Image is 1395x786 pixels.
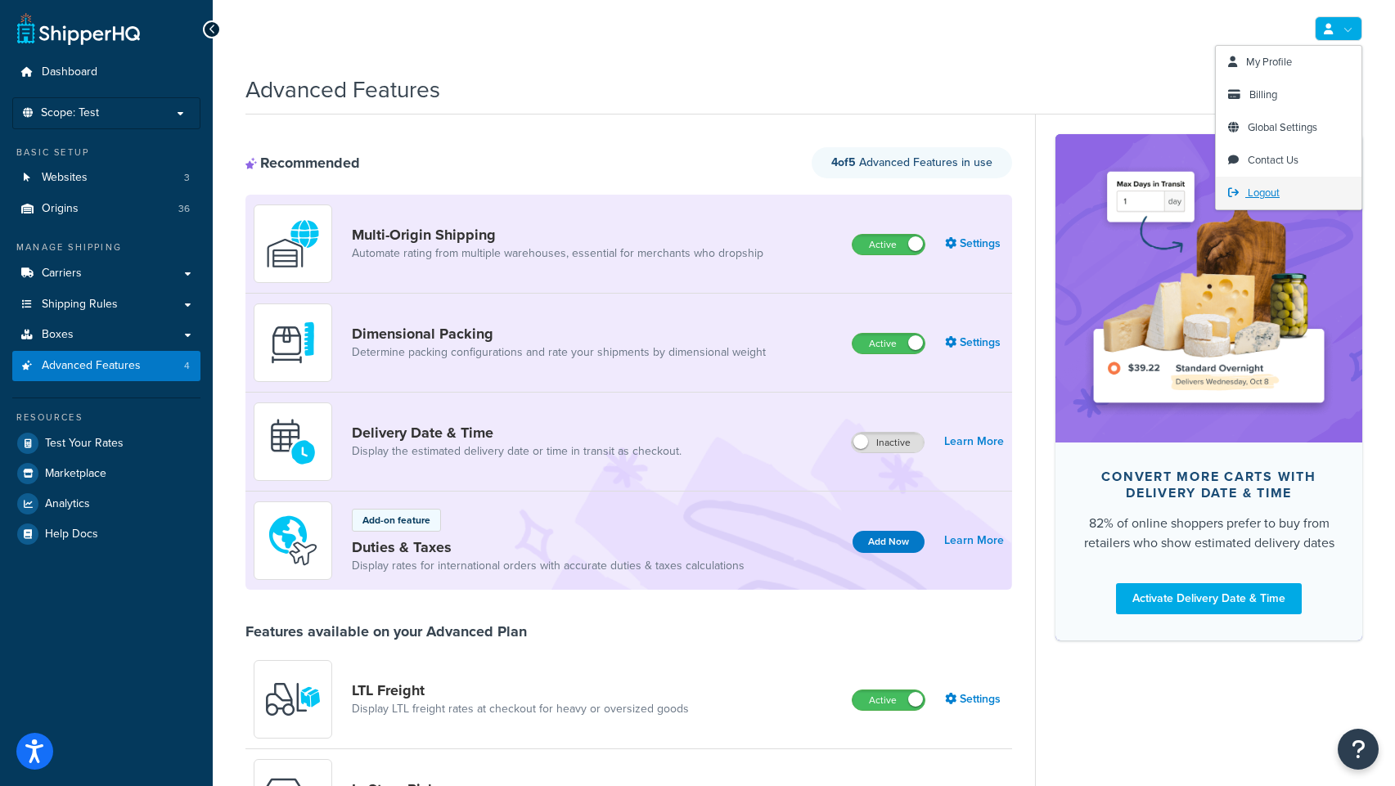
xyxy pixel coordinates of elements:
div: 82% of online shoppers prefer to buy from retailers who show estimated delivery dates [1082,514,1336,553]
a: Websites3 [12,163,200,193]
img: DTVBYsAAAAAASUVORK5CYII= [264,314,322,371]
span: Logout [1248,185,1280,200]
span: Global Settings [1248,119,1317,135]
div: Features available on your Advanced Plan [245,622,527,640]
a: Learn More [944,430,1004,453]
label: Active [853,235,925,254]
a: Settings [945,688,1004,711]
span: Analytics [45,497,90,511]
span: Origins [42,202,79,216]
a: Analytics [12,489,200,519]
a: Activate Delivery Date & Time [1116,583,1302,614]
a: Display rates for international orders with accurate duties & taxes calculations [352,558,745,574]
a: Logout [1216,177,1361,209]
li: Advanced Features [12,351,200,381]
a: Help Docs [12,519,200,549]
span: Websites [42,171,88,185]
h1: Advanced Features [245,74,440,106]
div: Basic Setup [12,146,200,159]
span: Dashboard [42,65,97,79]
span: 4 [184,359,190,373]
a: Shipping Rules [12,290,200,320]
a: Origins36 [12,194,200,224]
span: Advanced Features in use [831,154,992,171]
a: LTL Freight [352,681,689,699]
button: Add Now [853,531,925,553]
img: icon-duo-feat-landed-cost-7136b061.png [264,512,322,569]
a: Dashboard [12,57,200,88]
li: Websites [12,163,200,193]
a: Automate rating from multiple warehouses, essential for merchants who dropship [352,245,763,262]
a: Determine packing configurations and rate your shipments by dimensional weight [352,344,766,361]
img: feature-image-ddt-36eae7f7280da8017bfb280eaccd9c446f90b1fe08728e4019434db127062ab4.png [1080,159,1338,417]
a: Display the estimated delivery date or time in transit as checkout. [352,443,682,460]
a: Boxes [12,320,200,350]
span: 3 [184,171,190,185]
a: Billing [1216,79,1361,111]
a: Marketplace [12,459,200,488]
span: 36 [178,202,190,216]
div: Convert more carts with delivery date & time [1082,469,1336,501]
a: Duties & Taxes [352,538,745,556]
a: Carriers [12,258,200,289]
img: gfkeb5ejjkALwAAAABJRU5ErkJggg== [264,413,322,470]
strong: 4 of 5 [831,154,856,171]
button: Open Resource Center [1338,729,1379,770]
a: My Profile [1216,46,1361,79]
div: Manage Shipping [12,240,200,254]
div: Resources [12,411,200,424]
a: Advanced Features4 [12,351,200,381]
label: Active [853,690,925,710]
label: Inactive [852,433,924,452]
a: Delivery Date & Time [352,424,682,442]
span: Contact Us [1248,152,1298,168]
img: WatD5o0RtDAAAAAElFTkSuQmCC [264,215,322,272]
span: Carriers [42,267,82,281]
a: Display LTL freight rates at checkout for heavy or oversized goods [352,701,689,717]
span: Advanced Features [42,359,141,373]
a: Dimensional Packing [352,325,766,343]
li: Origins [12,194,200,224]
span: Shipping Rules [42,298,118,312]
a: Global Settings [1216,111,1361,144]
a: Settings [945,232,1004,255]
a: Contact Us [1216,144,1361,177]
span: Marketplace [45,467,106,481]
img: y79ZsPf0fXUFUhFXDzUgf+ktZg5F2+ohG75+v3d2s1D9TjoU8PiyCIluIjV41seZevKCRuEjTPPOKHJsQcmKCXGdfprl3L4q7... [264,671,322,728]
span: Billing [1249,87,1277,102]
span: Scope: Test [41,106,99,120]
a: Test Your Rates [12,429,200,458]
p: Add-on feature [362,513,430,528]
div: Recommended [245,154,360,172]
a: Multi-Origin Shipping [352,226,763,244]
span: My Profile [1246,54,1292,70]
span: Boxes [42,328,74,342]
span: Test Your Rates [45,437,124,451]
a: Settings [945,331,1004,354]
a: Learn More [944,529,1004,552]
span: Help Docs [45,528,98,541]
label: Active [853,334,925,353]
